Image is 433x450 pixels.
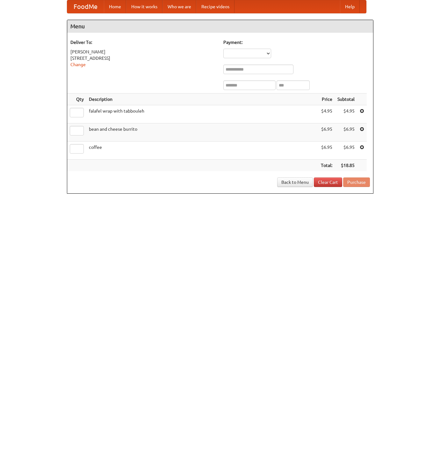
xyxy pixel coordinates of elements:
[67,93,86,105] th: Qty
[70,62,86,67] a: Change
[335,160,357,171] th: $18.85
[67,0,104,13] a: FoodMe
[196,0,235,13] a: Recipe videos
[70,49,217,55] div: [PERSON_NAME]
[277,177,313,187] a: Back to Menu
[70,55,217,61] div: [STREET_ADDRESS]
[86,105,318,123] td: falafel wrap with tabbouleh
[340,0,360,13] a: Help
[335,105,357,123] td: $4.95
[335,123,357,142] td: $6.95
[86,142,318,160] td: coffee
[318,105,335,123] td: $4.95
[126,0,162,13] a: How it works
[104,0,126,13] a: Home
[223,39,370,45] h5: Payment:
[314,177,342,187] a: Clear Cart
[70,39,217,45] h5: Deliver To:
[86,123,318,142] td: bean and cheese burrito
[318,142,335,160] td: $6.95
[335,142,357,160] td: $6.95
[318,160,335,171] th: Total:
[318,93,335,105] th: Price
[335,93,357,105] th: Subtotal
[318,123,335,142] td: $6.95
[162,0,196,13] a: Who we are
[343,177,370,187] button: Purchase
[86,93,318,105] th: Description
[67,20,373,33] h4: Menu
